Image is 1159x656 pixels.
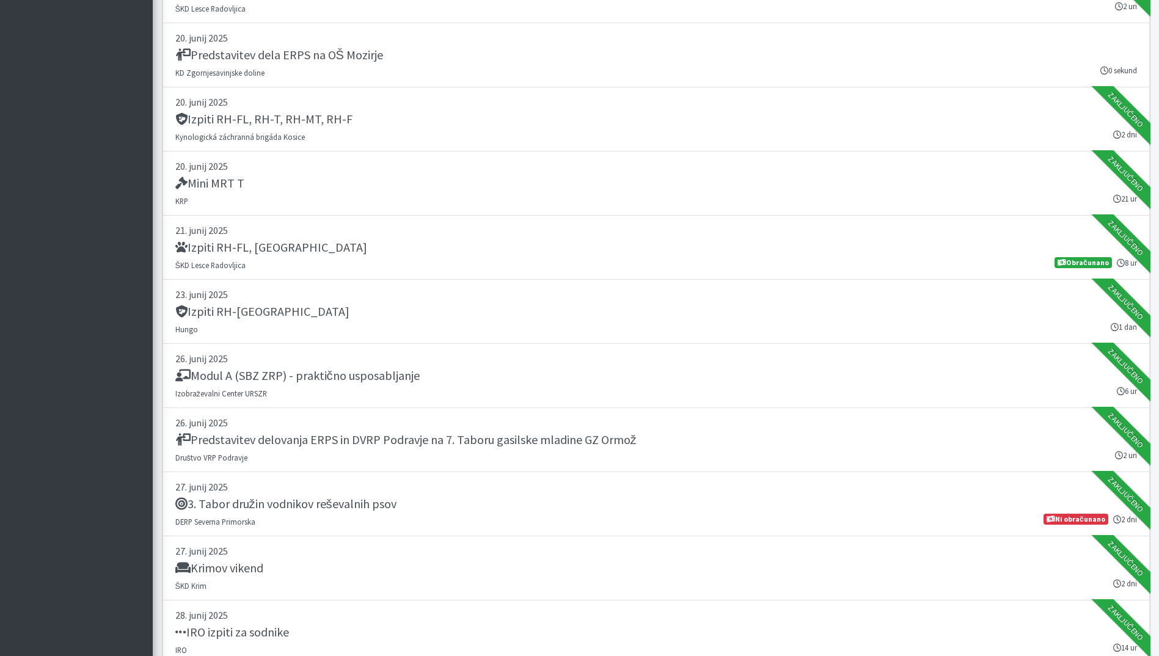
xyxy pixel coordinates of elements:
p: 27. junij 2025 [175,544,1137,558]
small: ŠKD Lesce Radovljica [175,260,246,270]
a: 26. junij 2025 Predstavitev delovanja ERPS in DVRP Podravje na 7. Taboru gasilske mladine GZ Ormo... [163,408,1150,472]
small: ŠKD Krim [175,581,207,591]
small: IRO [175,645,187,655]
p: 20. junij 2025 [175,31,1137,45]
p: 21. junij 2025 [175,223,1137,238]
a: 26. junij 2025 Modul A (SBZ ZRP) - praktično usposabljanje Izobraževalni Center URSZR 6 ur Zaklju... [163,344,1150,408]
h5: 3. Tabor družin vodnikov reševalnih psov [175,497,397,511]
p: 20. junij 2025 [175,159,1137,173]
span: Obračunano [1055,257,1111,268]
h5: Izpiti RH-FL, [GEOGRAPHIC_DATA] [175,240,367,255]
a: 20. junij 2025 Mini MRT T KRP 21 ur Zaključeno [163,151,1150,216]
h5: Modul A (SBZ ZRP) - praktično usposabljanje [175,368,420,383]
a: 20. junij 2025 Predstavitev dela ERPS na OŠ Mozirje KD Zgornjesavinjske doline 0 sekund [163,23,1150,87]
a: 23. junij 2025 Izpiti RH-[GEOGRAPHIC_DATA] Hungo 1 dan Zaključeno [163,280,1150,344]
h5: IRO izpiti za sodnike [175,625,289,640]
p: 26. junij 2025 [175,415,1137,430]
a: 27. junij 2025 3. Tabor družin vodnikov reševalnih psov DERP Severna Primorska 2 dni Ni obračunan... [163,472,1150,536]
h5: Izpiti RH-[GEOGRAPHIC_DATA] [175,304,349,319]
small: Kynologická záchranná brigáda Kosice [175,132,305,142]
p: 28. junij 2025 [175,608,1137,622]
a: 21. junij 2025 Izpiti RH-FL, [GEOGRAPHIC_DATA] ŠKD Lesce Radovljica 8 ur Obračunano Zaključeno [163,216,1150,280]
h5: Krimov vikend [175,561,263,575]
p: 26. junij 2025 [175,351,1137,366]
p: 27. junij 2025 [175,479,1137,494]
small: ŠKD Lesce Radovljica [175,4,246,13]
a: 27. junij 2025 Krimov vikend ŠKD Krim 2 dni Zaključeno [163,536,1150,600]
p: 20. junij 2025 [175,95,1137,109]
small: Hungo [175,324,198,334]
h5: Izpiti RH-FL, RH-T, RH-MT, RH-F [175,112,353,126]
small: 0 sekund [1100,65,1137,76]
small: Izobraževalni Center URSZR [175,388,267,398]
small: KRP [175,196,188,206]
small: Društvo VRP Podravje [175,453,247,462]
span: Ni obračunano [1044,514,1108,525]
h5: Mini MRT T [175,176,244,191]
p: 23. junij 2025 [175,287,1137,302]
small: DERP Severna Primorska [175,517,255,527]
small: KD Zgornjesavinjske doline [175,68,265,78]
a: 20. junij 2025 Izpiti RH-FL, RH-T, RH-MT, RH-F Kynologická záchranná brigáda Kosice 2 dni Zaključeno [163,87,1150,151]
h5: Predstavitev dela ERPS na OŠ Mozirje [175,48,383,62]
h5: Predstavitev delovanja ERPS in DVRP Podravje na 7. Taboru gasilske mladine GZ Ormož [175,432,637,447]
